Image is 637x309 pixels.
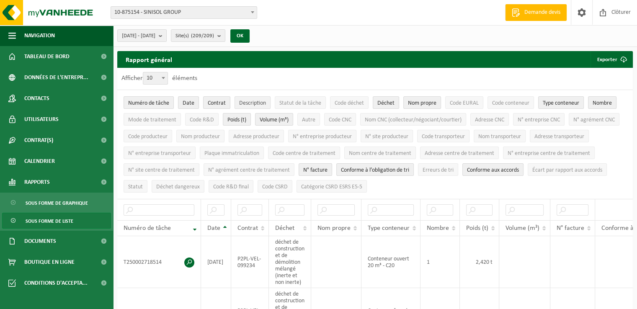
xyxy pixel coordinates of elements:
span: N° entreprise transporteur [128,150,191,157]
span: Code transporteur [422,134,465,140]
button: StatutStatut: Activate to sort [124,180,147,193]
span: Volume (m³) [505,225,539,232]
button: DescriptionDescription: Activate to sort [235,96,271,109]
h2: Rapport général [117,51,181,68]
button: N° entreprise centre de traitementN° entreprise centre de traitement: Activate to sort [503,147,595,159]
span: Plaque immatriculation [204,150,259,157]
span: 10 [143,72,168,85]
button: Poids (t)Poids (t): Activate to sort [223,113,251,126]
span: N° facture [303,167,328,173]
td: T250002718514 [117,236,201,288]
button: Nom centre de traitementNom centre de traitement: Activate to sort [344,147,416,159]
span: Nom propre [408,100,436,106]
span: Type conteneur [543,100,579,106]
button: Statut de la tâcheStatut de la tâche: Activate to sort [275,96,326,109]
span: Nombre [593,100,612,106]
span: Numéro de tâche [124,225,171,232]
span: Nom centre de traitement [349,150,411,157]
button: Exporter [591,51,632,68]
span: N° agrément centre de traitement [208,167,290,173]
button: Code CSRDCode CSRD: Activate to sort [258,180,292,193]
span: Date [207,225,220,232]
span: N° site producteur [365,134,408,140]
button: Numéro de tâcheNuméro de tâche: Activate to remove sorting [124,96,174,109]
button: DateDate: Activate to sort [178,96,199,109]
span: Volume (m³) [260,117,289,123]
span: Autre [302,117,315,123]
button: Code R&D finalCode R&amp;D final: Activate to sort [209,180,253,193]
span: Statut de la tâche [279,100,321,106]
span: Tableau de bord [24,46,70,67]
span: 10-875154 - SINISOL GROUP [111,7,257,18]
button: Code conteneurCode conteneur: Activate to sort [487,96,534,109]
span: Nom transporteur [478,134,521,140]
td: 1 [420,236,460,288]
span: N° entreprise CNC [518,117,560,123]
span: Nom propre [317,225,351,232]
span: Code CSRD [262,184,288,190]
button: N° agrément centre de traitementN° agrément centre de traitement: Activate to sort [204,163,294,176]
span: Déchet dangereux [156,184,200,190]
span: Adresse centre de traitement [425,150,494,157]
button: Site(s)(209/209) [171,29,225,42]
button: Code centre de traitementCode centre de traitement: Activate to sort [268,147,340,159]
span: Poids (t) [227,117,246,123]
button: N° site producteurN° site producteur : Activate to sort [361,130,413,142]
span: Déchet [275,225,294,232]
span: Erreurs de tri [423,167,454,173]
button: Nom propreNom propre: Activate to sort [403,96,441,109]
span: Calendrier [24,151,55,172]
span: Code R&D [190,117,214,123]
button: AutreAutre: Activate to sort [297,113,320,126]
span: N° facture [557,225,584,232]
button: Écart par rapport aux accordsÉcart par rapport aux accords: Activate to sort [528,163,607,176]
td: [DATE] [201,236,231,288]
span: Catégorie CSRD ESRS E5-5 [301,184,362,190]
span: Conforme aux accords [467,167,519,173]
span: 10-875154 - SINISOL GROUP [111,6,257,19]
button: Mode de traitementMode de traitement: Activate to sort [124,113,181,126]
span: Contacts [24,88,49,109]
span: Boutique en ligne [24,252,75,273]
span: Utilisateurs [24,109,59,130]
span: N° entreprise producteur [293,134,352,140]
a: Sous forme de graphique [2,195,111,211]
span: Mode de traitement [128,117,176,123]
count: (209/209) [191,33,214,39]
button: N° entreprise transporteurN° entreprise transporteur: Activate to sort [124,147,196,159]
td: Conteneur ouvert 20 m³ - C20 [361,236,420,288]
a: Sous forme de liste [2,213,111,229]
button: Catégorie CSRD ESRS E5-5Catégorie CSRD ESRS E5-5: Activate to sort [297,180,367,193]
span: Nom CNC (collecteur/négociant/courtier) [365,117,462,123]
button: Adresse transporteurAdresse transporteur: Activate to sort [530,130,589,142]
button: Nom transporteurNom transporteur: Activate to sort [474,130,526,142]
button: Adresse centre de traitementAdresse centre de traitement: Activate to sort [420,147,499,159]
button: Adresse CNCAdresse CNC: Activate to sort [470,113,509,126]
label: Afficher éléments [121,75,197,82]
button: Code déchetCode déchet: Activate to sort [330,96,369,109]
button: NombreNombre: Activate to sort [588,96,616,109]
span: Site(s) [175,30,214,42]
span: Poids (t) [466,225,488,232]
span: Contrat [237,225,258,232]
span: Contrat(s) [24,130,53,151]
button: Nom CNC (collecteur/négociant/courtier)Nom CNC (collecteur/négociant/courtier): Activate to sort [360,113,466,126]
span: Code EURAL [450,100,479,106]
span: Description [239,100,266,106]
span: Code déchet [335,100,364,106]
span: N° site centre de traitement [128,167,195,173]
span: Demande devis [522,8,562,17]
span: Nombre [427,225,449,232]
button: N° entreprise CNCN° entreprise CNC: Activate to sort [513,113,565,126]
span: Conforme à l’obligation de tri [341,167,409,173]
button: Code CNCCode CNC: Activate to sort [324,113,356,126]
span: Navigation [24,25,55,46]
span: Code producteur [128,134,168,140]
button: Nom producteurNom producteur: Activate to sort [176,130,224,142]
span: Adresse CNC [475,117,504,123]
a: Demande devis [505,4,567,21]
button: [DATE] - [DATE] [117,29,167,42]
button: Code transporteurCode transporteur: Activate to sort [417,130,469,142]
span: Contrat [208,100,226,106]
span: Code centre de traitement [273,150,335,157]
